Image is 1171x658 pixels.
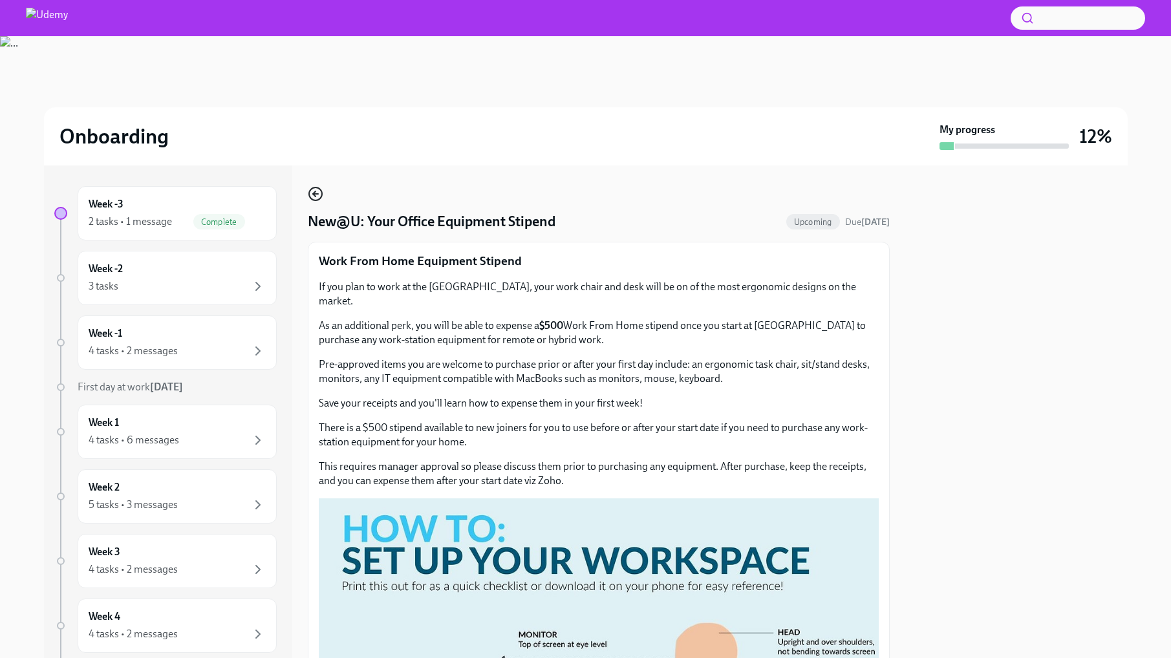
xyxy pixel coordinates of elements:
h6: Week 4 [89,610,120,624]
p: Work From Home Equipment Stipend [319,253,879,270]
div: 4 tasks • 2 messages [89,562,178,577]
p: As an additional perk, you will be able to expense a Work From Home stipend once you start at [GE... [319,319,879,347]
a: Week -23 tasks [54,251,277,305]
strong: [DATE] [861,217,890,228]
h6: Week -3 [89,197,124,211]
div: 4 tasks • 2 messages [89,344,178,358]
h6: Week 1 [89,416,119,430]
h2: Onboarding [59,123,169,149]
img: Udemy [26,8,68,28]
p: This requires manager approval so please discuss them prior to purchasing any equipment. After pu... [319,460,879,488]
span: Due [845,217,890,228]
h6: Week 3 [89,545,120,559]
h6: Week -2 [89,262,123,276]
span: First day at work [78,381,183,393]
strong: $500 [539,319,563,332]
p: If you plan to work at the [GEOGRAPHIC_DATA], your work chair and desk will be on of the most erg... [319,280,879,308]
span: Upcoming [786,217,840,227]
a: First day at work[DATE] [54,380,277,394]
a: Week -32 tasks • 1 messageComplete [54,186,277,240]
h6: Week 2 [89,480,120,494]
h6: Week -1 [89,326,122,341]
a: Week 14 tasks • 6 messages [54,405,277,459]
strong: [DATE] [150,381,183,393]
div: 5 tasks • 3 messages [89,498,178,512]
a: Week 25 tasks • 3 messages [54,469,277,524]
div: 2 tasks • 1 message [89,215,172,229]
strong: My progress [940,123,995,137]
span: Complete [193,217,245,227]
h3: 12% [1079,125,1112,148]
h4: New@U: Your Office Equipment Stipend [308,212,555,231]
div: 4 tasks • 2 messages [89,627,178,641]
a: Week -14 tasks • 2 messages [54,315,277,370]
div: 3 tasks [89,279,118,293]
a: Week 34 tasks • 2 messages [54,534,277,588]
p: Save your receipts and you'll learn how to expense them in your first week! [319,396,879,410]
p: There is a $500 stipend available to new joiners for you to use before or after your start date i... [319,421,879,449]
p: Pre-approved items you are welcome to purchase prior or after your first day include: an ergonomi... [319,357,879,386]
div: 4 tasks • 6 messages [89,433,179,447]
a: Week 44 tasks • 2 messages [54,599,277,653]
span: November 3rd, 2025 07:00 [845,216,890,228]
